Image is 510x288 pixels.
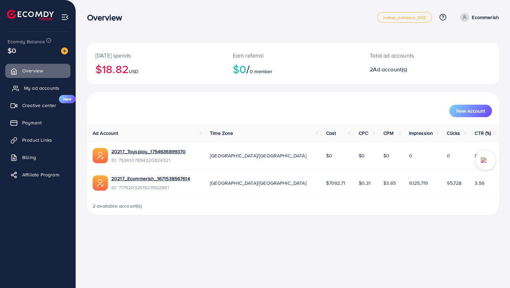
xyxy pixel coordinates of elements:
span: Clicks [447,130,460,137]
span: 95,728 [447,180,461,186]
span: $0 [326,152,332,159]
span: New [59,95,76,103]
a: My ad accounts [5,81,70,95]
span: CPC [359,130,368,137]
span: Payment [22,119,42,126]
span: Time Zone [210,130,233,137]
span: 3.56 [475,180,484,186]
span: Cost [326,130,336,137]
span: Impression [409,130,433,137]
iframe: Chat [481,257,505,283]
p: Earn referral [233,51,354,60]
h2: 2 [370,66,456,73]
span: Product Links [22,137,52,143]
img: ic-ads-acc.e4c84228.svg [93,175,108,191]
img: menu [61,13,69,21]
span: ID: 7179203261629562881 [111,184,190,191]
span: Ad Account [93,130,118,137]
a: 20217_Toysplay_1754636899370 [111,148,186,155]
img: ic-ads-acc.e4c84228.svg [93,148,108,163]
span: 0 [475,152,478,159]
span: $0 [359,152,365,159]
span: $0 [383,152,389,159]
p: Ecommerish [472,13,499,21]
span: $0.31 [359,180,371,186]
span: 9,125,719 [409,180,428,186]
span: 0 [409,152,412,159]
span: metap_pakistan_002 [383,15,426,20]
img: image [61,47,68,54]
span: My ad accounts [24,85,59,91]
span: ID: 7536107894320824321 [111,157,186,164]
a: Overview [5,64,70,78]
a: metap_pakistan_002 [377,12,432,23]
a: Affiliate Program [5,168,70,182]
p: Total ad accounts [370,51,456,60]
a: Creative centerNew [5,98,70,112]
span: New Account [456,108,485,113]
span: / [246,61,250,77]
span: USD [129,68,138,75]
button: New Account [449,105,492,117]
span: 2 available account(s) [93,202,142,209]
a: 20217_Ecommerish_1671538567614 [111,175,190,182]
a: Billing [5,150,70,164]
span: 0 member [250,68,272,75]
a: Ecommerish [457,13,499,22]
span: $3.65 [383,180,396,186]
span: [GEOGRAPHIC_DATA]/[GEOGRAPHIC_DATA] [210,152,306,159]
span: Creative center [22,102,56,109]
span: Ecomdy Balance [8,38,45,45]
h2: $18.82 [95,62,216,76]
a: Product Links [5,133,70,147]
h2: $0 [233,62,354,76]
span: [GEOGRAPHIC_DATA]/[GEOGRAPHIC_DATA] [210,180,306,186]
span: CTR (%) [475,130,491,137]
img: logo [7,10,54,20]
span: Ad account(s) [373,66,407,73]
span: Overview [22,67,43,74]
span: 0 [447,152,450,159]
span: Affiliate Program [22,171,59,178]
span: $7092.71 [326,180,345,186]
p: [DATE] spends [95,51,216,60]
span: $0 [8,45,16,55]
span: CPM [383,130,393,137]
h3: Overview [87,12,128,23]
a: Payment [5,116,70,130]
span: Billing [22,154,36,161]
